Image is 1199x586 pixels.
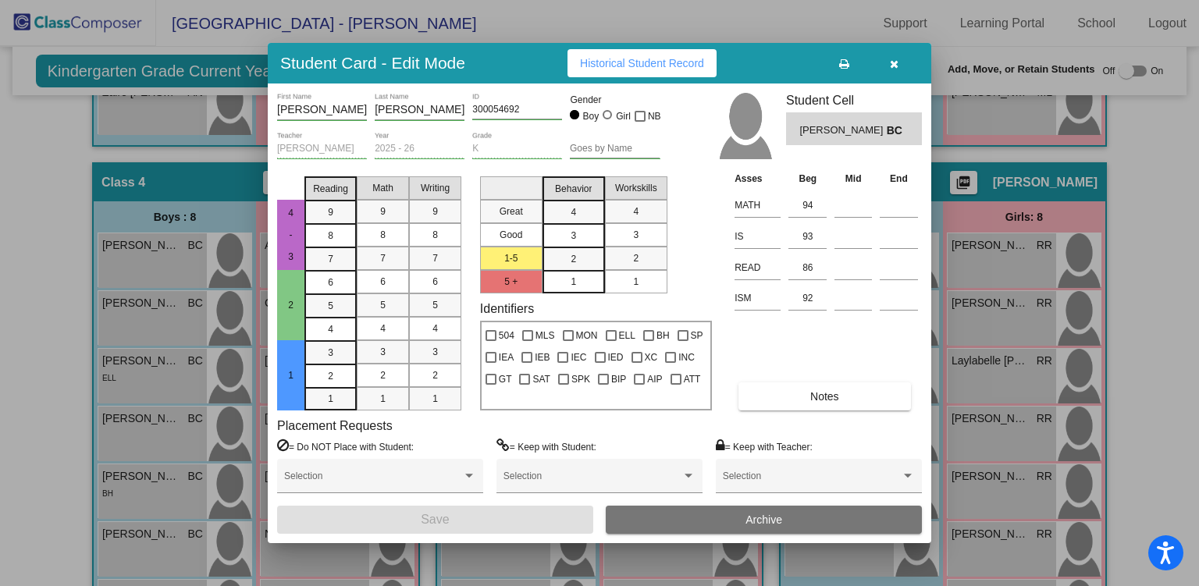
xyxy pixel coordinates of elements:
span: 2 [284,300,298,311]
span: Notes [810,390,839,403]
label: Identifiers [480,301,534,316]
span: 8 [432,228,438,242]
th: End [876,170,922,187]
button: Notes [738,382,910,410]
span: 4 [328,322,333,336]
mat-label: Gender [570,93,660,107]
span: Behavior [555,182,592,196]
button: Save [277,506,593,534]
label: = Keep with Teacher: [716,439,813,454]
span: 1 [328,392,333,406]
span: 8 [328,229,333,243]
span: BIP [611,370,626,389]
span: SP [691,326,703,345]
span: 2 [432,368,438,382]
label: = Do NOT Place with Student: [277,439,414,454]
span: IEB [535,348,550,367]
span: 6 [328,275,333,289]
input: assessment [735,286,781,310]
input: assessment [735,256,781,279]
span: 4 [571,205,576,219]
span: IEC [571,348,586,367]
span: 2 [328,369,333,383]
span: Save [421,513,449,526]
span: 4 [432,321,438,336]
th: Beg [785,170,831,187]
span: BC [887,123,909,139]
span: 2 [380,368,386,382]
span: SAT [532,370,550,389]
span: 7 [432,251,438,265]
span: 3 [432,345,438,359]
span: IEA [499,348,514,367]
span: 1 [284,370,298,381]
span: 3 [380,345,386,359]
span: 2 [633,251,639,265]
span: 4 - 3 [284,208,298,262]
span: 3 [328,346,333,360]
span: 6 [380,275,386,289]
span: Writing [421,181,450,195]
span: GT [499,370,512,389]
span: 8 [380,228,386,242]
span: 2 [571,252,576,266]
span: NB [648,107,661,126]
span: Reading [313,182,348,196]
span: Archive [745,513,782,526]
span: SPK [571,370,590,389]
span: 9 [328,205,333,219]
input: grade [472,144,562,154]
span: Historical Student Record [580,57,704,69]
span: BH [656,326,670,345]
span: 7 [380,251,386,265]
span: ELL [619,326,635,345]
div: Boy [582,109,599,123]
span: 5 [432,298,438,312]
span: Workskills [615,181,657,195]
button: Archive [606,506,922,534]
th: Mid [831,170,876,187]
span: 1 [432,392,438,406]
button: Historical Student Record [567,49,717,77]
input: Enter ID [472,105,562,115]
h3: Student Card - Edit Mode [280,53,465,73]
span: 6 [432,275,438,289]
span: 1 [380,392,386,406]
input: year [375,144,464,154]
th: Asses [731,170,785,187]
span: 4 [633,204,639,218]
span: MON [576,326,598,345]
input: assessment [735,225,781,248]
span: 3 [633,228,639,242]
div: Girl [615,109,631,123]
span: AIP [647,370,662,389]
label: = Keep with Student: [496,439,596,454]
span: 4 [380,321,386,336]
span: IED [608,348,624,367]
h3: Student Cell [786,93,922,108]
input: assessment [735,194,781,217]
span: Math [372,181,393,195]
span: MLS [535,326,555,345]
span: ATT [684,370,701,389]
span: 7 [328,252,333,266]
span: 1 [633,275,639,289]
label: Placement Requests [277,418,393,433]
span: [PERSON_NAME] [799,123,886,139]
span: 5 [328,299,333,313]
input: goes by name [570,144,660,154]
span: 504 [499,326,514,345]
span: 1 [571,275,576,289]
span: 3 [571,229,576,243]
span: 9 [432,204,438,218]
span: XC [645,348,658,367]
span: 9 [380,204,386,218]
input: teacher [277,144,367,154]
span: INC [678,348,695,367]
span: 5 [380,298,386,312]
